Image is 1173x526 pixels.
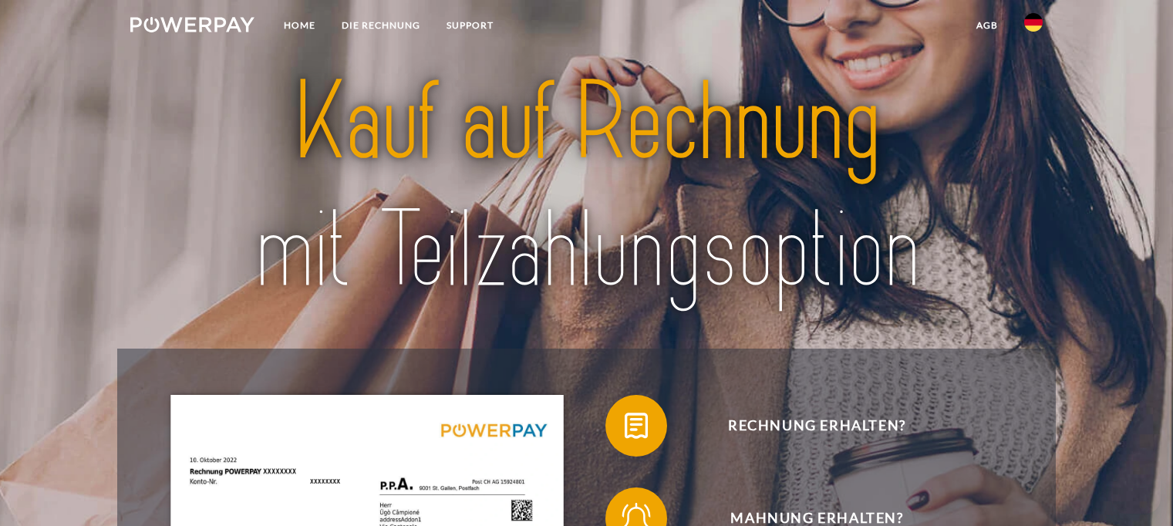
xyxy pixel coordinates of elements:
[130,17,254,32] img: logo-powerpay-white.svg
[271,12,329,39] a: Home
[963,12,1011,39] a: agb
[175,52,997,320] img: title-powerpay_de.svg
[433,12,507,39] a: SUPPORT
[1024,13,1043,32] img: de
[628,395,1006,457] span: Rechnung erhalten?
[605,395,1006,457] button: Rechnung erhalten?
[329,12,433,39] a: DIE RECHNUNG
[617,406,656,445] img: qb_bill.svg
[1111,464,1161,514] iframe: Schaltfläche zum Öffnen des Messaging-Fensters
